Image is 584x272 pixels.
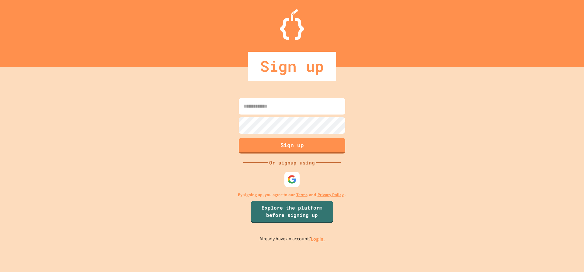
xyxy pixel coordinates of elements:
a: Privacy Policy [318,192,344,198]
div: Sign up [248,52,336,81]
img: Logo.svg [280,9,304,40]
a: Log in. [311,236,325,242]
a: Terms [296,192,308,198]
a: Explore the platform before signing up [251,201,333,223]
button: Sign up [239,138,345,154]
p: Already have an account? [259,235,325,243]
img: google-icon.svg [287,175,297,184]
div: Or signup using [268,159,316,166]
p: By signing up, you agree to our and . [238,192,346,198]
